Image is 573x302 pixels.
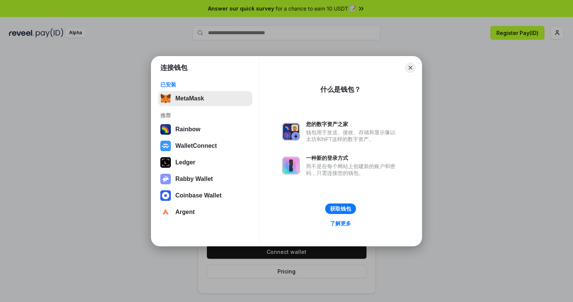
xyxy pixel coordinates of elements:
div: 您的数字资产之家 [306,121,399,127]
button: Rainbow [158,122,252,137]
div: 而不是在每个网站上创建新的账户和密码，只需连接您的钱包。 [306,163,399,176]
div: Rainbow [175,126,201,133]
img: svg+xml,%3Csvg%20xmlns%3D%22http%3A%2F%2Fwww.w3.org%2F2000%2Fsvg%22%20fill%3D%22none%22%20viewBox... [282,123,300,141]
img: svg+xml,%3Csvg%20width%3D%2228%22%20height%3D%2228%22%20viewBox%3D%220%200%2028%2028%22%20fill%3D... [160,190,171,201]
div: Coinbase Wallet [175,192,222,199]
div: Argent [175,209,195,215]
img: svg+xml,%3Csvg%20width%3D%22120%22%20height%3D%22120%22%20viewBox%3D%220%200%20120%20120%22%20fil... [160,124,171,135]
img: svg+xml,%3Csvg%20xmlns%3D%22http%3A%2F%2Fwww.w3.org%2F2000%2Fsvg%22%20width%3D%2228%22%20height%3... [160,157,171,168]
a: 了解更多 [326,219,356,228]
div: MetaMask [175,95,204,102]
div: 已安装 [160,81,250,88]
img: svg+xml,%3Csvg%20width%3D%2228%22%20height%3D%2228%22%20viewBox%3D%220%200%2028%2028%22%20fill%3D... [160,141,171,151]
img: svg+xml,%3Csvg%20width%3D%2228%22%20height%3D%2228%22%20viewBox%3D%220%200%2028%2028%22%20fill%3D... [160,207,171,217]
div: 钱包用于发送、接收、存储和显示像以太坊和NFT这样的数字资产。 [306,129,399,143]
button: MetaMask [158,91,252,106]
div: 推荐 [160,112,250,119]
div: 一种新的登录方式 [306,155,399,161]
button: WalletConnect [158,138,252,153]
button: 获取钱包 [325,203,356,214]
button: Argent [158,205,252,220]
img: svg+xml,%3Csvg%20xmlns%3D%22http%3A%2F%2Fwww.w3.org%2F2000%2Fsvg%22%20fill%3D%22none%22%20viewBox... [282,156,300,175]
button: Close [405,62,416,73]
div: 了解更多 [330,220,351,227]
div: Rabby Wallet [175,176,213,182]
div: WalletConnect [175,143,217,149]
div: 什么是钱包？ [320,85,361,94]
img: svg+xml,%3Csvg%20fill%3D%22none%22%20height%3D%2233%22%20viewBox%3D%220%200%2035%2033%22%20width%... [160,93,171,104]
div: Ledger [175,159,195,166]
button: Coinbase Wallet [158,188,252,203]
h1: 连接钱包 [160,63,187,72]
button: Rabby Wallet [158,171,252,187]
div: 获取钱包 [330,205,351,212]
img: svg+xml,%3Csvg%20xmlns%3D%22http%3A%2F%2Fwww.w3.org%2F2000%2Fsvg%22%20fill%3D%22none%22%20viewBox... [160,174,171,184]
button: Ledger [158,155,252,170]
